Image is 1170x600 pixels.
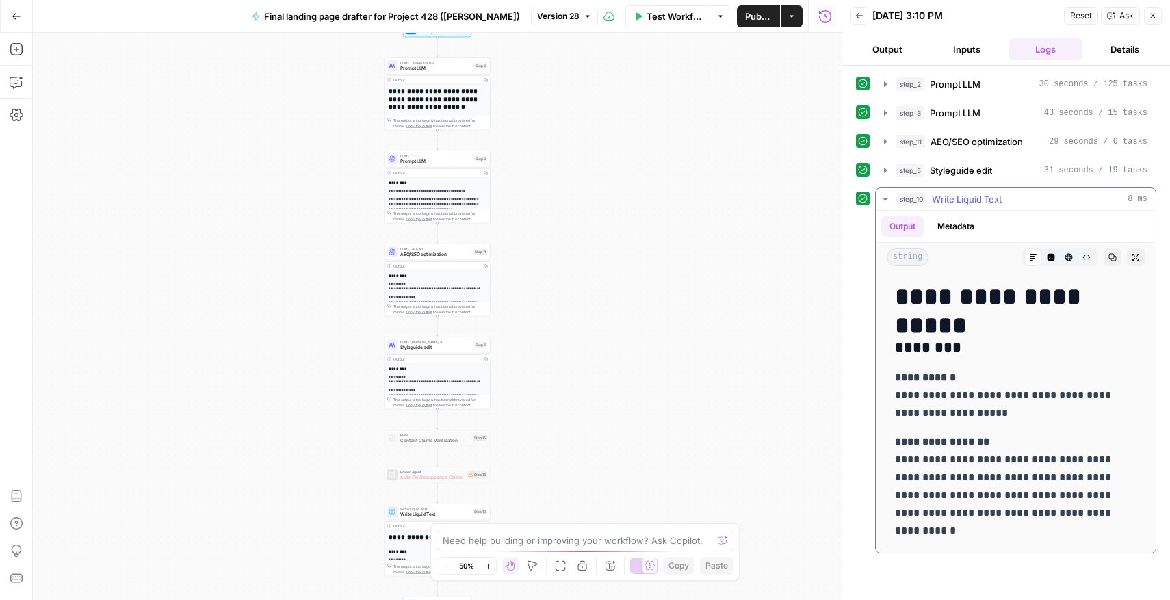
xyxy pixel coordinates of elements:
[393,523,480,529] div: Output
[531,8,598,25] button: Version 28
[393,304,487,315] div: This output is too large & has been abbreviated for review. to view the full content.
[474,156,487,162] div: Step 3
[474,63,487,69] div: Step 2
[400,432,470,438] span: Flow
[930,77,980,91] span: Prompt LLM
[385,467,491,483] div: Power AgentAuto-Fix Unsupported ClaimsStep 16
[700,557,733,575] button: Paste
[473,509,487,515] div: Step 10
[264,10,520,23] span: Final landing page drafter for Project 428 ([PERSON_NAME])
[896,135,925,148] span: step_11
[876,131,1156,153] button: 29 seconds / 6 tasks
[389,434,395,441] img: vrinnnclop0vshvmafd7ip1g7ohf
[400,474,465,481] span: Auto-Fix Unsupported Claims
[393,397,487,408] div: This output is too large & has been abbreviated for review. to view the full content.
[896,77,924,91] span: step_2
[930,106,980,120] span: Prompt LLM
[930,164,992,177] span: Styleguide edit
[705,560,728,572] span: Paste
[393,263,480,269] div: Output
[1119,10,1134,22] span: Ask
[876,102,1156,124] button: 43 seconds / 15 tasks
[473,435,487,441] div: Step 15
[737,5,780,27] button: Publish
[625,5,710,27] button: Test Workflow
[930,38,1004,60] button: Inputs
[932,192,1002,206] span: Write Liquid Text
[437,409,439,429] g: Edge from step_5 to step_15
[876,211,1156,553] div: 8 ms
[406,570,432,574] span: Copy the output
[896,164,924,177] span: step_5
[668,560,689,572] span: Copy
[850,38,924,60] button: Output
[1070,10,1092,22] span: Reset
[400,511,470,518] span: Write Liquid Text
[406,403,432,407] span: Copy the output
[400,437,470,444] span: Content Claims Verification
[931,135,1023,148] span: AEO/SEO optimization
[663,557,694,575] button: Copy
[437,446,439,466] g: Edge from step_15 to step_16
[1128,193,1147,205] span: 8 ms
[881,216,924,237] button: Output
[1088,38,1162,60] button: Details
[459,560,474,571] span: 50%
[393,77,480,83] div: Output
[1064,7,1098,25] button: Reset
[244,5,528,27] button: Final landing page drafter for Project 428 ([PERSON_NAME])
[467,471,487,478] div: Step 16
[400,153,471,159] span: LLM · O3
[1039,78,1147,90] span: 30 seconds / 125 tasks
[400,251,471,258] span: AEO/SEO optimization
[437,130,439,150] g: Edge from step_2 to step_3
[385,430,491,446] div: FlowContent Claims VerificationStep 15
[876,73,1156,95] button: 30 seconds / 125 tasks
[437,37,439,57] g: Edge from start to step_2
[896,192,926,206] span: step_10
[400,158,471,165] span: Prompt LLM
[406,217,432,221] span: Copy the output
[1009,38,1083,60] button: Logs
[929,216,983,237] button: Metadata
[1101,7,1140,25] button: Ask
[1049,135,1147,148] span: 29 seconds / 6 tasks
[647,10,701,23] span: Test Workflow
[437,223,439,243] g: Edge from step_3 to step_11
[537,10,580,23] span: Version 28
[406,310,432,314] span: Copy the output
[1044,164,1147,177] span: 31 seconds / 19 tasks
[876,159,1156,181] button: 31 seconds / 19 tasks
[474,342,487,348] div: Step 5
[896,106,924,120] span: step_3
[393,118,487,129] div: This output is too large & has been abbreviated for review. to view the full content.
[437,483,439,503] g: Edge from step_16 to step_10
[400,506,470,512] span: Write Liquid Text
[1044,107,1147,119] span: 43 seconds / 15 tasks
[406,124,432,128] span: Copy the output
[393,356,480,362] div: Output
[393,564,487,575] div: This output is too large & has been abbreviated for review. to view the full content.
[400,469,465,475] span: Power Agent
[400,246,471,252] span: LLM · GPT-4.1
[400,60,471,66] span: LLM · Claude Opus 4
[400,344,471,351] span: Styleguide edit
[393,211,487,222] div: This output is too large & has been abbreviated for review. to view the full content.
[876,188,1156,210] button: 8 ms
[400,65,471,72] span: Prompt LLM
[745,10,772,23] span: Publish
[400,339,471,345] span: LLM · [PERSON_NAME] 4
[473,249,487,255] div: Step 11
[393,170,480,176] div: Output
[887,248,928,266] span: string
[437,576,439,596] g: Edge from step_10 to end
[437,316,439,336] g: Edge from step_11 to step_5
